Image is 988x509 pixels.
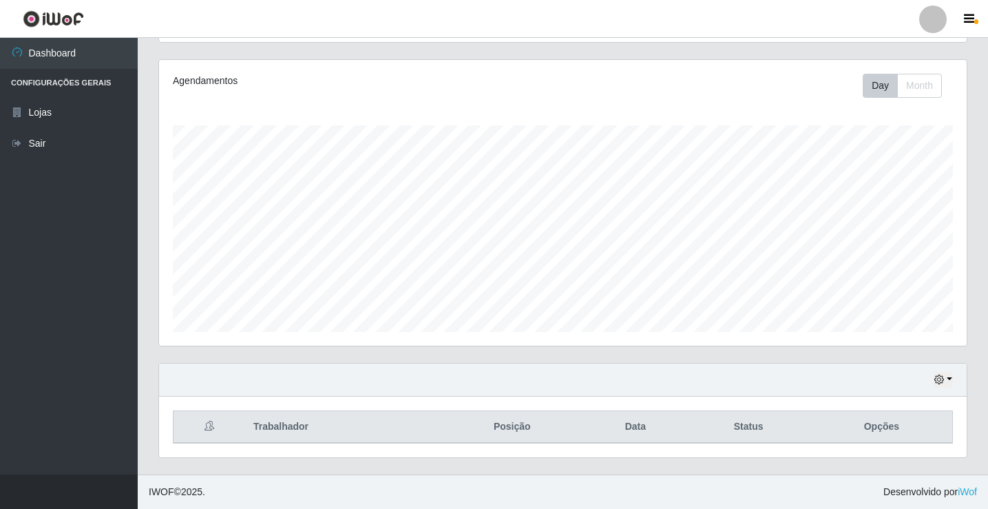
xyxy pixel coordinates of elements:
[811,411,953,444] th: Opções
[149,485,205,499] span: © 2025 .
[149,486,174,497] span: IWOF
[897,74,942,98] button: Month
[245,411,439,444] th: Trabalhador
[439,411,585,444] th: Posição
[23,10,84,28] img: CoreUI Logo
[686,411,811,444] th: Status
[173,74,486,88] div: Agendamentos
[863,74,942,98] div: First group
[883,485,977,499] span: Desenvolvido por
[863,74,953,98] div: Toolbar with button groups
[958,486,977,497] a: iWof
[585,411,686,444] th: Data
[863,74,898,98] button: Day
